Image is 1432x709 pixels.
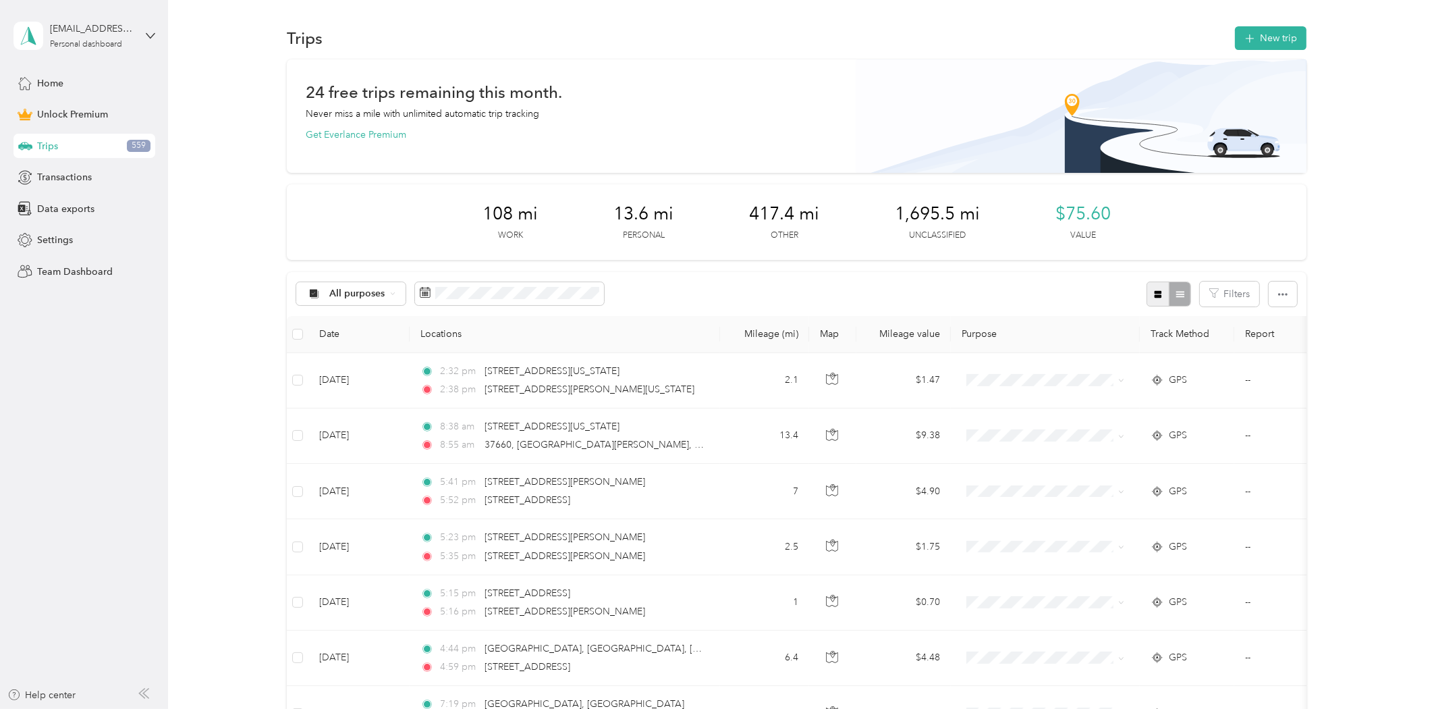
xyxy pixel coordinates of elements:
[856,59,1307,173] img: Banner
[127,140,150,152] span: 559
[440,419,478,434] span: 8:38 am
[613,203,673,225] span: 13.6 mi
[1169,650,1187,665] span: GPS
[720,631,809,686] td: 6.4
[1169,595,1187,610] span: GPS
[308,409,410,464] td: [DATE]
[623,230,665,242] p: Personal
[1200,282,1259,307] button: Filters
[485,550,645,562] span: [STREET_ADDRESS][PERSON_NAME]
[771,230,798,242] p: Other
[720,409,809,464] td: 13.4
[856,316,951,353] th: Mileage value
[7,688,76,702] button: Help center
[485,421,619,432] span: [STREET_ADDRESS][US_STATE]
[1235,26,1306,50] button: New trip
[37,139,58,153] span: Trips
[1234,464,1357,519] td: --
[306,85,562,99] h1: 24 free trips remaining this month.
[440,382,478,397] span: 2:38 pm
[951,316,1140,353] th: Purpose
[37,170,92,184] span: Transactions
[1169,373,1187,388] span: GPS
[440,438,478,452] span: 8:55 am
[308,316,410,353] th: Date
[37,107,108,122] span: Unlock Premium
[37,265,113,279] span: Team Dashboard
[440,475,478,490] span: 5:41 pm
[485,439,1154,450] span: 37660, [GEOGRAPHIC_DATA][PERSON_NAME], [GEOGRAPHIC_DATA], [GEOGRAPHIC_DATA], [US_STATE], [GEOGRAP...
[749,203,819,225] span: 417.4 mi
[856,353,951,409] td: $1.47
[1070,230,1096,242] p: Value
[308,631,410,686] td: [DATE]
[856,631,951,686] td: $4.48
[485,587,570,599] span: [STREET_ADDRESS]
[1169,428,1187,443] span: GPS
[306,107,539,121] p: Never miss a mile with unlimited automatic trip tracking
[720,353,809,409] td: 2.1
[440,586,478,601] span: 5:15 pm
[308,464,410,519] td: [DATE]
[306,128,406,142] button: Get Everlance Premium
[1234,316,1357,353] th: Report
[720,575,809,631] td: 1
[1234,519,1357,575] td: --
[287,31,323,45] h1: Trips
[1169,484,1187,499] span: GPS
[440,604,478,619] span: 5:16 pm
[485,606,645,617] span: [STREET_ADDRESS][PERSON_NAME]
[410,316,720,353] th: Locations
[856,464,951,519] td: $4.90
[856,575,951,631] td: $0.70
[720,464,809,519] td: 7
[1234,409,1357,464] td: --
[37,202,94,216] span: Data exports
[485,476,645,488] span: [STREET_ADDRESS][PERSON_NAME]
[485,365,619,377] span: [STREET_ADDRESS][US_STATE]
[498,230,523,242] p: Work
[1356,633,1432,709] iframe: Everlance-gr Chat Button Frame
[1055,203,1111,225] span: $75.60
[440,530,478,545] span: 5:23 pm
[1169,540,1187,554] span: GPS
[330,289,386,298] span: All purposes
[483,203,538,225] span: 108 mi
[50,41,122,49] div: Personal dashboard
[856,409,951,464] td: $9.38
[1234,575,1357,631] td: --
[308,519,410,575] td: [DATE]
[720,519,809,575] td: 2.5
[856,519,951,575] td: $1.75
[809,316,856,353] th: Map
[440,364,478,379] span: 2:32 pm
[37,233,73,247] span: Settings
[485,531,645,543] span: [STREET_ADDRESS][PERSON_NAME]
[440,549,478,564] span: 5:35 pm
[37,76,63,90] span: Home
[485,384,694,395] span: [STREET_ADDRESS][PERSON_NAME][US_STATE]
[1234,353,1357,409] td: --
[485,661,570,673] span: [STREET_ADDRESS]
[308,353,410,409] td: [DATE]
[308,575,410,631] td: [DATE]
[440,641,478,656] span: 4:44 pm
[1234,631,1357,686] td: --
[50,22,134,36] div: [EMAIL_ADDRESS][DOMAIN_NAME]
[485,643,787,654] span: [GEOGRAPHIC_DATA], [GEOGRAPHIC_DATA], [GEOGRAPHIC_DATA]
[720,316,809,353] th: Mileage (mi)
[909,230,966,242] p: Unclassified
[1140,316,1234,353] th: Track Method
[895,203,980,225] span: 1,695.5 mi
[485,494,570,506] span: [STREET_ADDRESS]
[440,493,478,508] span: 5:52 pm
[440,660,478,675] span: 4:59 pm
